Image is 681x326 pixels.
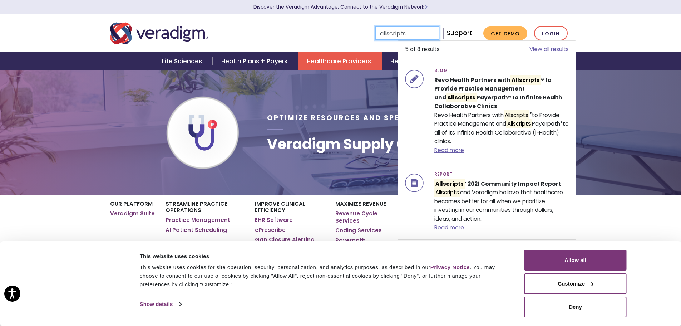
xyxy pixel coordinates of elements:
[335,210,398,224] a: Revenue Cycle Services
[524,297,627,317] button: Deny
[529,111,532,116] sup: ®
[510,75,541,85] mark: Allscripts
[267,113,411,123] span: Optimize Resources and Spend
[506,119,532,128] mark: Allscripts
[213,52,298,70] a: Health Plans + Payers
[446,93,477,102] mark: Allscripts
[405,65,423,92] img: icon-search-insights-blog-posts.svg
[405,169,423,196] img: icon-search-insights-reports.svg
[434,179,561,189] strong: ’ 2021 Community Impact Report
[255,216,293,224] a: EHR Software
[382,52,455,70] a: Health IT Vendors
[429,169,574,232] div: and Veradigm believe that healthcare becomes better for all when we prioritize investing in our c...
[434,179,465,189] mark: Allscripts
[483,26,527,40] a: Get Demo
[434,224,464,231] a: Read more
[398,40,576,58] li: 5 of 8 results
[140,299,181,310] a: Show details
[524,273,627,294] button: Customize
[560,120,563,125] sup: ®
[253,4,428,10] a: Discover the Veradigm Advantage: Connect to the Veradigm NetworkLearn More
[434,65,447,76] span: Blog
[430,264,470,270] a: Privacy Notice
[434,169,453,180] span: Report
[335,237,398,251] a: Payerpath Clearinghouse
[504,110,529,120] mark: Allscripts
[140,263,508,289] div: This website uses cookies for site operation, security, personalization, and analytics purposes, ...
[267,136,440,153] h1: Veradigm Supply Chain
[255,227,286,234] a: ePrescribe
[110,210,155,217] a: Veradigm Suite
[110,21,208,45] img: Veradigm logo
[524,250,627,271] button: Allow all
[434,146,464,154] a: Read more
[529,45,569,54] a: View all results
[140,252,508,261] div: This website uses cookies
[424,4,428,10] span: Learn More
[534,26,568,41] a: Login
[166,216,230,224] a: Practice Management
[447,29,472,37] a: Support
[153,52,213,70] a: Life Sciences
[434,188,460,197] mark: Allscripts
[335,227,382,234] a: Coding Services
[166,227,227,234] a: AI Patient Scheduling
[429,65,574,155] div: Revo Health Partners with to Provide Practice Management and Payerpath to all of its Infinite Hea...
[255,236,315,243] a: Gap Closure Alerting
[375,26,439,40] input: Search
[298,52,382,70] a: Healthcare Providers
